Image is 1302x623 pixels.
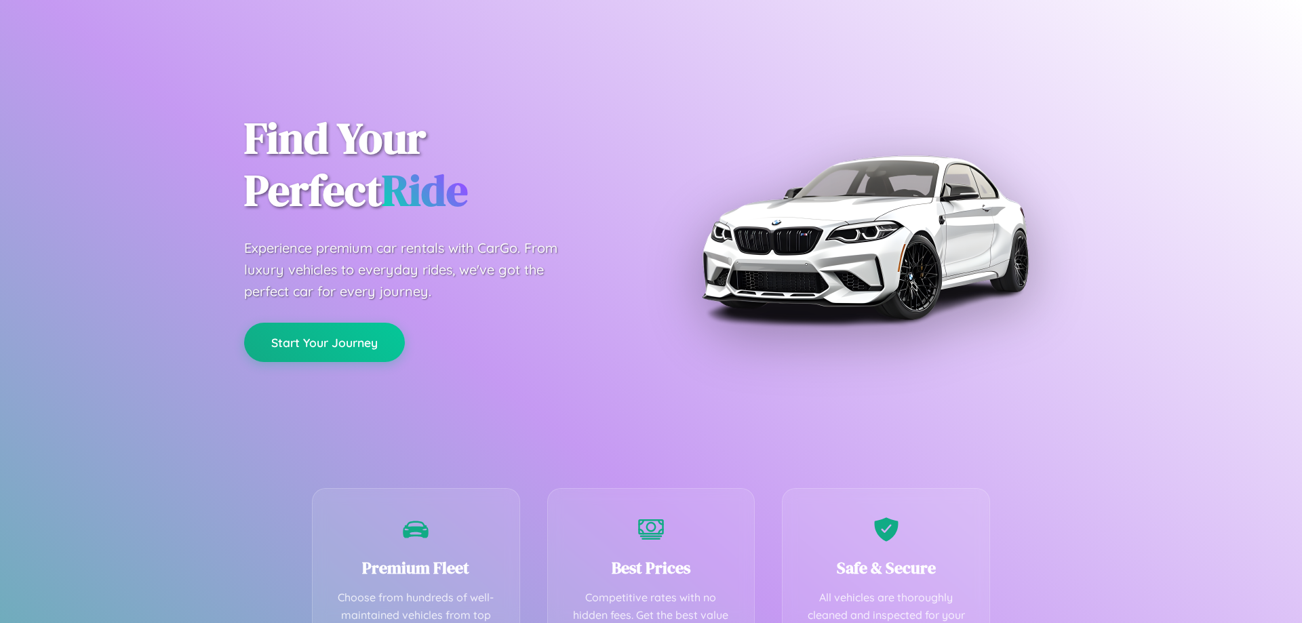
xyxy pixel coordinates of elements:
[244,323,405,362] button: Start Your Journey
[244,237,583,302] p: Experience premium car rentals with CarGo. From luxury vehicles to everyday rides, we've got the ...
[695,68,1034,407] img: Premium BMW car rental vehicle
[333,557,499,579] h3: Premium Fleet
[568,557,734,579] h3: Best Prices
[803,557,969,579] h3: Safe & Secure
[382,161,468,220] span: Ride
[244,113,631,217] h1: Find Your Perfect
